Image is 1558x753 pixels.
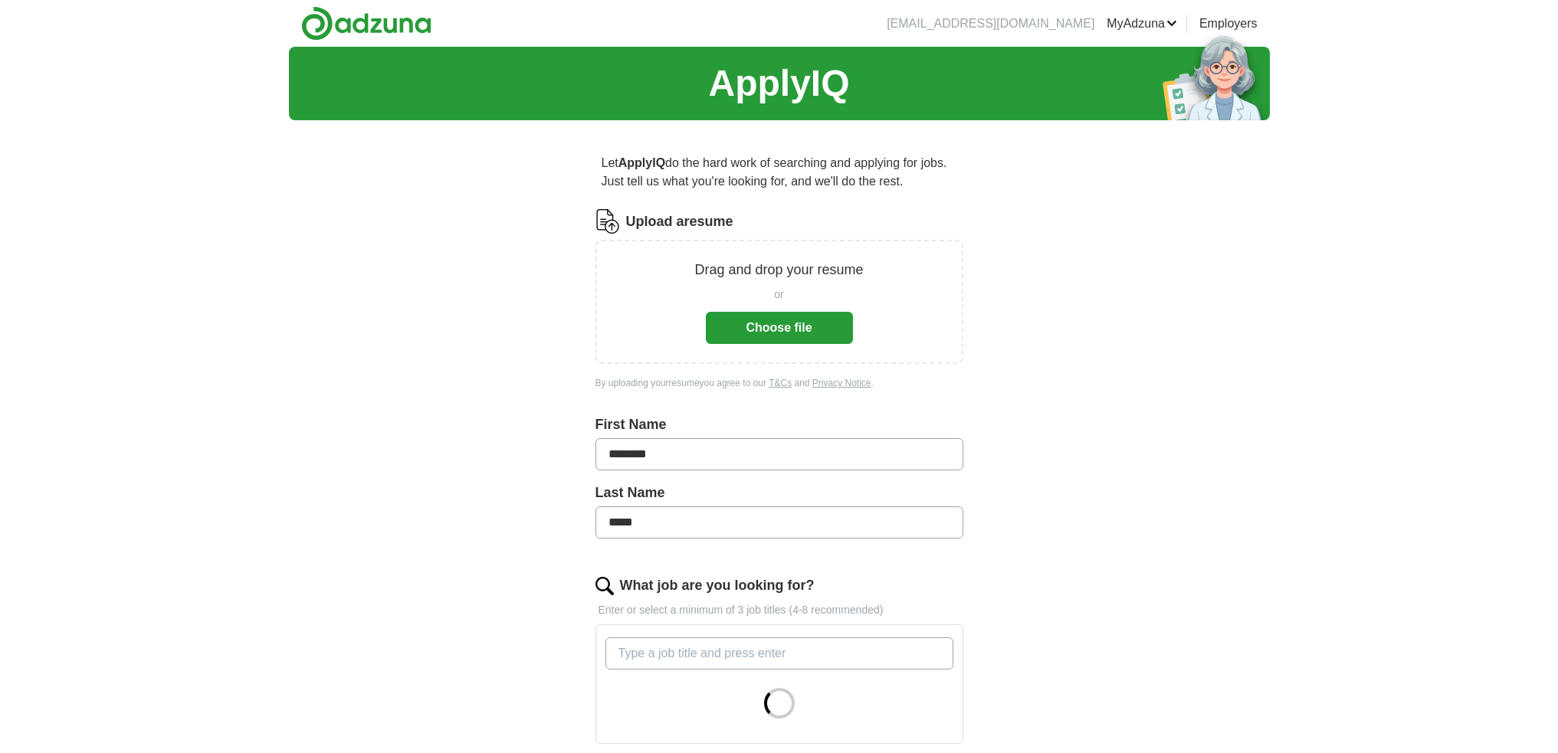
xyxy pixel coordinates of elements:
img: CV Icon [595,209,620,234]
p: Let do the hard work of searching and applying for jobs. Just tell us what you're looking for, an... [595,148,963,197]
span: or [774,286,783,303]
a: Privacy Notice [812,378,871,388]
p: Enter or select a minimum of 3 job titles (4-8 recommended) [595,602,963,618]
p: Drag and drop your resume [694,260,863,280]
h1: ApplyIQ [708,56,849,111]
div: By uploading your resume you agree to our and . [595,376,963,390]
a: T&Cs [769,378,792,388]
a: Employers [1199,15,1258,33]
strong: ApplyIQ [618,156,665,169]
label: First Name [595,414,963,435]
input: Type a job title and press enter [605,637,953,670]
label: Upload a resume [626,211,733,232]
li: [EMAIL_ADDRESS][DOMAIN_NAME] [887,15,1094,33]
img: Adzuna logo [301,6,431,41]
label: What job are you looking for? [620,575,815,596]
button: Choose file [706,312,853,344]
a: MyAdzuna [1107,15,1177,33]
img: search.png [595,577,614,595]
label: Last Name [595,483,963,503]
